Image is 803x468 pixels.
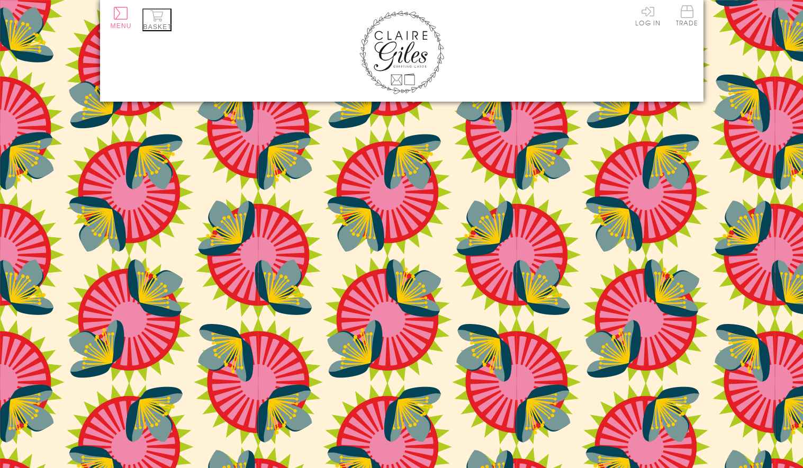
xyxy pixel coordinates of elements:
span: Menu [111,22,132,30]
a: Trade [676,5,698,28]
img: Claire Giles Greetings Cards [359,11,444,94]
span: Trade [676,5,698,26]
button: Basket [142,8,172,31]
button: Menu [111,7,132,30]
a: Log In [635,5,661,26]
